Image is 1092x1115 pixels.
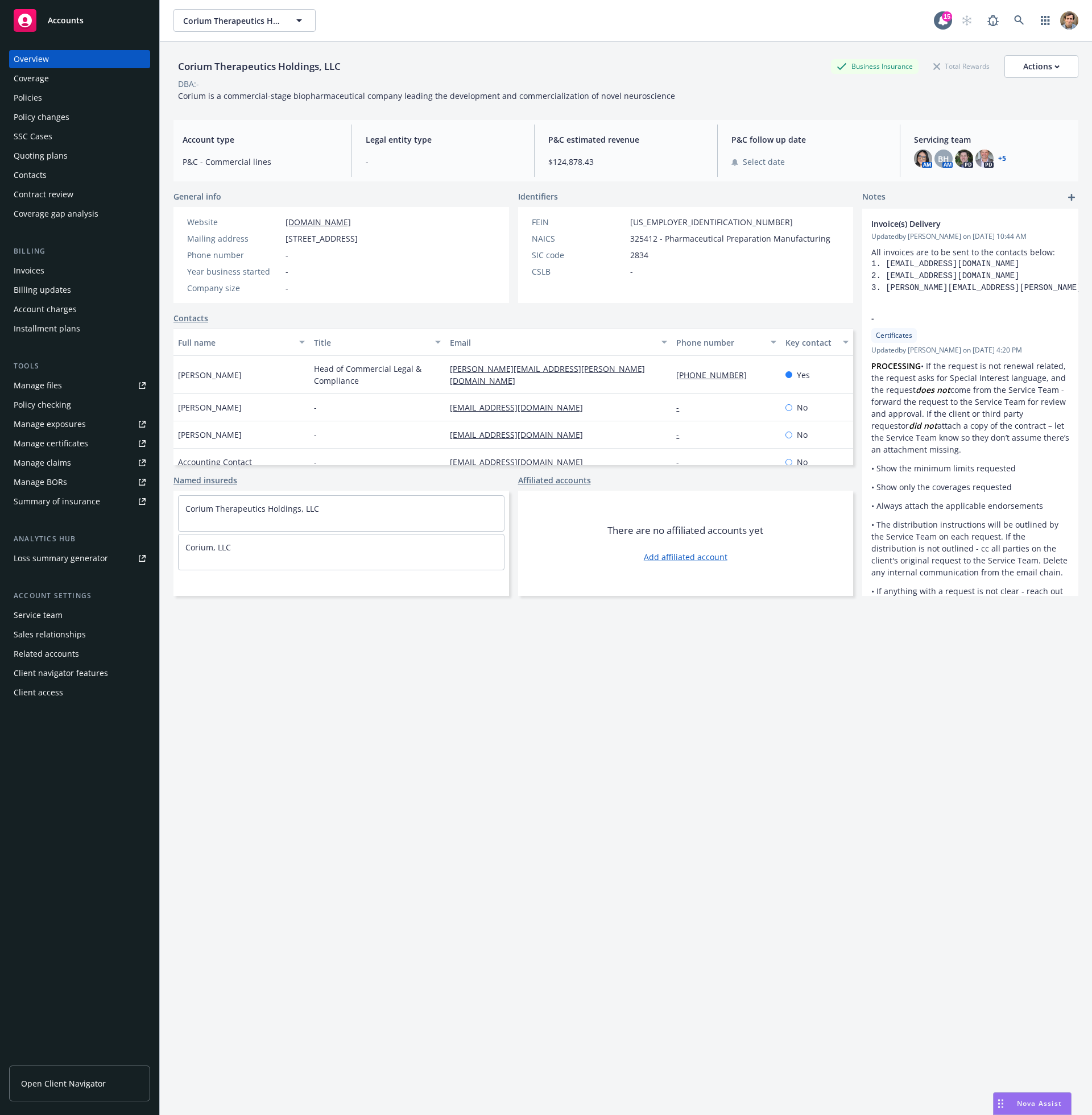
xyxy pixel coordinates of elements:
a: Client navigator features [9,664,150,682]
div: Key contact [785,337,836,349]
div: Policies [14,89,42,107]
div: Loss summary generator [14,549,108,567]
span: P&C - Commercial lines [183,156,338,168]
span: No [797,401,808,413]
div: Corium Therapeutics Holdings, LLC [173,59,345,74]
span: - [286,282,288,294]
a: Corium Therapeutics Holdings, LLC [185,503,319,514]
span: Open Client Navigator [21,1077,106,1089]
div: Company size [187,282,281,294]
div: Manage exposures [14,415,86,433]
div: Billing updates [14,281,71,299]
span: Accounts [48,16,84,25]
div: Phone number [676,337,763,349]
a: +5 [998,155,1006,162]
a: Summary of insurance [9,492,150,511]
span: Updated by [PERSON_NAME] on [DATE] 4:20 PM [871,345,1069,355]
a: - [676,457,688,467]
span: - [871,312,1040,324]
span: General info [173,190,221,202]
p: • If the request is not renewal related, the request asks for Special Interest language, and the ... [871,360,1069,455]
p: • Always attach the applicable endorsements [871,500,1069,512]
span: No [797,429,808,441]
a: add [1065,190,1078,204]
a: Quoting plans [9,147,150,165]
span: - [366,156,521,168]
button: Actions [1004,55,1078,78]
div: Drag to move [994,1093,1008,1114]
div: Contacts [14,166,47,184]
span: Manage exposures [9,415,150,433]
span: 325412 - Pharmaceutical Preparation Manufacturing [630,233,830,244]
a: Report a Bug [982,9,1004,32]
span: [STREET_ADDRESS] [286,233,358,244]
div: Manage files [14,376,62,395]
div: Account charges [14,300,77,318]
a: [DOMAIN_NAME] [286,217,351,227]
div: Billing [9,246,150,257]
a: Overview [9,50,150,68]
button: Title [309,329,445,356]
div: Business Insurance [831,59,919,73]
a: Service team [9,606,150,624]
div: Invoice(s) DeliveryUpdatedby [PERSON_NAME] on [DATE] 10:44 AMAll invoices are to be sent to the c... [862,209,1078,303]
span: [PERSON_NAME] [178,429,242,441]
p: • Show only the coverages requested [871,481,1069,493]
p: • The distribution instructions will be outlined by the Service Team on each request. If the dist... [871,519,1069,578]
a: [EMAIL_ADDRESS][DOMAIN_NAME] [450,457,592,467]
div: DBA: - [178,78,199,90]
a: Account charges [9,300,150,318]
a: Manage BORs [9,473,150,491]
p: • If anything with a request is not clear - reach out to the Core Team or the Service Team for cl... [871,585,1069,621]
span: - [314,401,317,413]
span: No [797,456,808,468]
div: Phone number [187,249,281,261]
img: photo [975,150,994,168]
div: SSC Cases [14,127,52,146]
a: Manage claims [9,454,150,472]
div: Service team [14,606,63,624]
a: Named insureds [173,474,237,486]
em: did not [909,420,937,431]
span: BH [938,153,949,165]
a: Invoices [9,262,150,280]
a: Contacts [173,312,208,324]
span: There are no affiliated accounts yet [607,524,763,537]
div: Manage claims [14,454,71,472]
a: Contract review [9,185,150,204]
button: Key contact [781,329,853,356]
a: Client access [9,683,150,702]
div: Installment plans [14,320,80,338]
a: [EMAIL_ADDRESS][DOMAIN_NAME] [450,429,592,440]
div: SIC code [532,249,626,261]
img: photo [914,150,932,168]
a: Policies [9,89,150,107]
div: Year business started [187,266,281,277]
div: Manage certificates [14,434,88,453]
a: Corium, LLC [185,542,231,553]
a: Coverage gap analysis [9,205,150,223]
button: Nova Assist [993,1092,1072,1115]
div: Contract review [14,185,73,204]
span: - [314,429,317,441]
a: [PERSON_NAME][EMAIL_ADDRESS][PERSON_NAME][DOMAIN_NAME] [450,363,645,386]
span: Servicing team [914,134,1069,146]
div: Mailing address [187,233,281,244]
div: Related accounts [14,645,79,663]
a: Related accounts [9,645,150,663]
a: Affiliated accounts [518,474,591,486]
div: Client access [14,683,63,702]
span: - [314,456,317,468]
span: 2834 [630,249,648,261]
div: Total Rewards [928,59,995,73]
div: 15 [942,11,952,22]
button: Full name [173,329,309,356]
a: Sales relationships [9,625,150,644]
span: [PERSON_NAME] [178,401,242,413]
span: Legal entity type [366,134,521,146]
a: Installment plans [9,320,150,338]
a: Start snowing [955,9,978,32]
a: [PHONE_NUMBER] [676,370,756,380]
a: Coverage [9,69,150,88]
a: Manage certificates [9,434,150,453]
